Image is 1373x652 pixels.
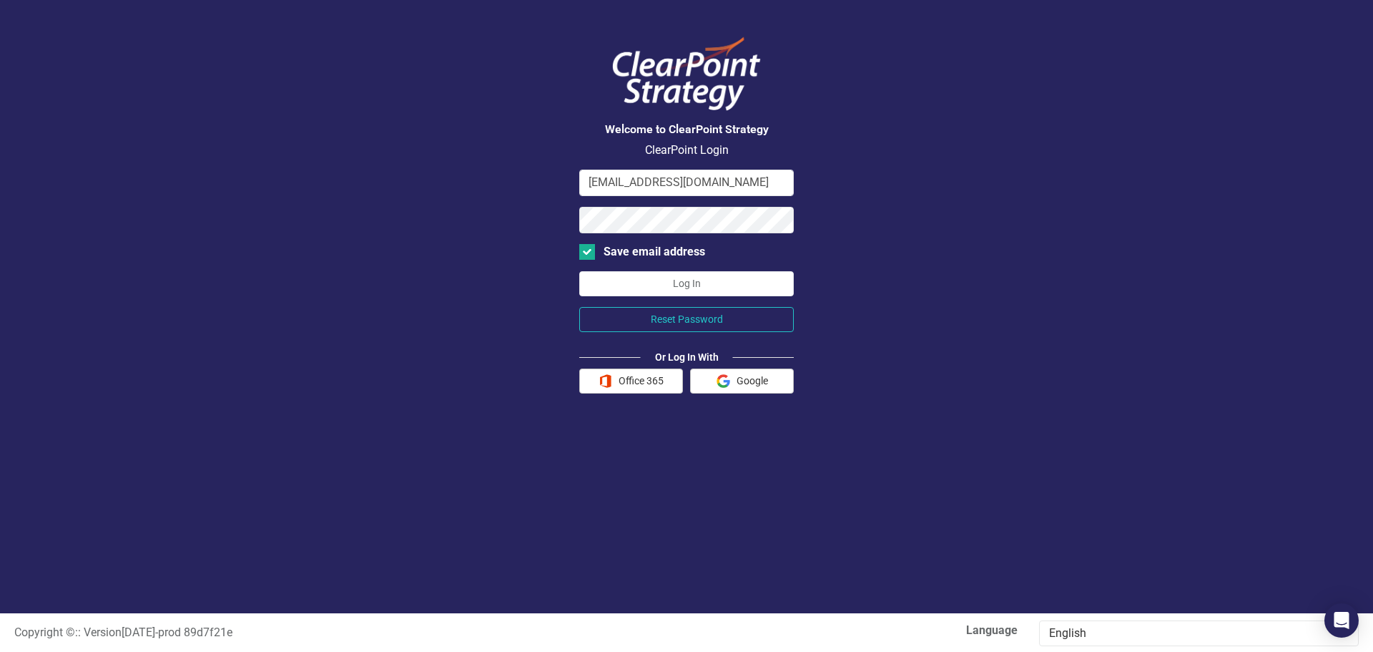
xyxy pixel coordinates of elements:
[579,271,794,296] button: Log In
[601,29,772,120] img: ClearPoint Logo
[717,374,730,388] img: Google
[604,244,705,261] div: Save email address
[14,626,75,639] span: Copyright ©
[697,623,1018,639] label: Language
[599,374,612,388] img: Office 365
[1049,626,1334,642] div: English
[579,307,794,332] button: Reset Password
[579,170,794,196] input: Email Address
[1324,603,1359,638] div: Open Intercom Messenger
[579,142,794,159] p: ClearPoint Login
[690,369,794,394] button: Google
[579,369,683,394] button: Office 365
[579,123,794,136] h3: Welcome to ClearPoint Strategy
[4,625,686,641] div: :: Version [DATE] - prod 89d7f21e
[641,350,733,364] div: Or Log In With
